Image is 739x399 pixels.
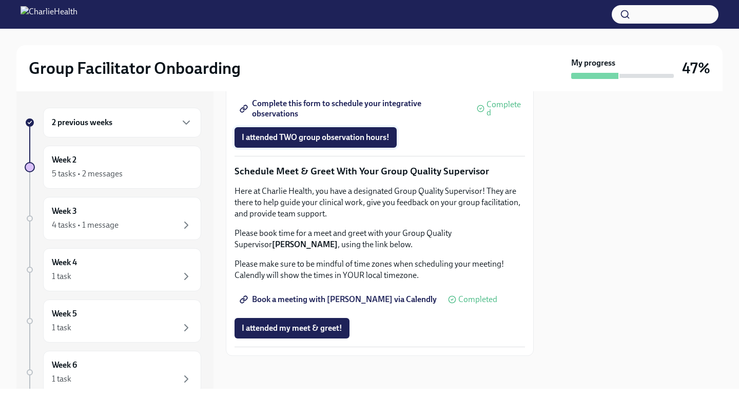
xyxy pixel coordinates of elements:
strong: My progress [571,57,615,69]
a: Week 51 task [25,300,201,343]
span: Completed [458,295,497,304]
span: I attended TWO group observation hours! [242,132,390,143]
button: I attended my meet & greet! [235,318,349,338]
div: 1 task [52,322,71,333]
a: Book a meeting with [PERSON_NAME] via Calendly [235,289,444,310]
div: 5 tasks • 2 messages [52,168,123,179]
h6: Week 3 [52,206,77,217]
button: I attended TWO group observation hours! [235,127,397,148]
div: 1 task [52,271,71,282]
span: Completed [487,101,525,117]
a: Complete this form to schedule your integrative observations [235,98,473,119]
span: I attended my meet & greet! [242,323,342,333]
img: CharlieHealth [21,6,77,23]
a: Week 61 task [25,351,201,394]
h3: 47% [682,59,710,77]
span: Book a meeting with [PERSON_NAME] via Calendly [242,294,437,305]
p: Here at Charlie Health, you have a designated Group Quality Supervisor! They are there to help gu... [235,186,525,220]
h6: Week 5 [52,308,77,320]
div: 2 previous weeks [43,108,201,137]
div: 4 tasks • 1 message [52,220,119,231]
p: Please book time for a meet and greet with your Group Quality Supervisor , using the link below. [235,228,525,250]
a: Week 25 tasks • 2 messages [25,146,201,189]
h6: Week 4 [52,257,77,268]
a: Week 34 tasks • 1 message [25,197,201,240]
h6: Week 2 [52,154,76,166]
a: Week 41 task [25,248,201,291]
span: Complete this form to schedule your integrative observations [242,104,465,114]
h6: Week 6 [52,360,77,371]
h6: 2 previous weeks [52,117,112,128]
h2: Group Facilitator Onboarding [29,58,241,78]
strong: [PERSON_NAME] [272,240,338,249]
div: 1 task [52,373,71,385]
p: Please make sure to be mindful of time zones when scheduling your meeting! Calendly will show the... [235,258,525,281]
p: Schedule Meet & Greet With Your Group Quality Supervisor [235,165,525,178]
